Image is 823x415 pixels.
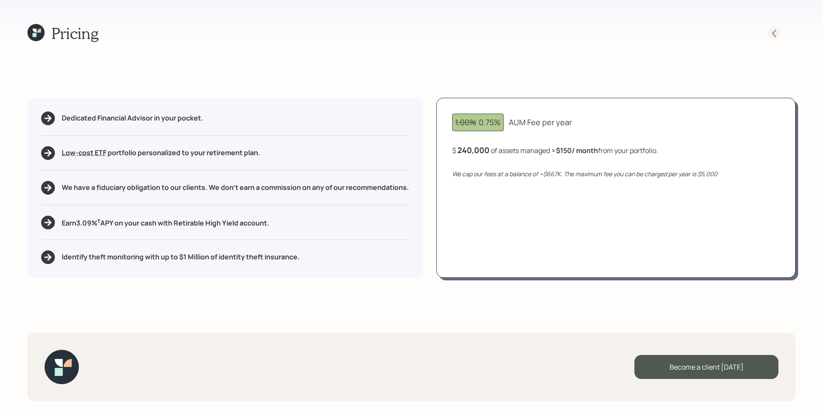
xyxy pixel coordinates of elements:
[634,355,778,379] div: Become a client [DATE]
[62,183,409,192] h5: We have a fiduciary obligation to our clients. We don't earn a commission on any of our recommend...
[97,217,100,225] sup: †
[457,145,490,155] div: 240,000
[556,146,598,155] b: $150 / month
[62,149,260,157] h5: portfolio personalized to your retirement plan.
[509,117,572,128] div: AUM Fee per year
[455,117,501,128] div: 0.75%
[452,170,718,178] i: We cap our fees at a balance of ~$667K. The maximum fee you can be charged per year is $5,000
[89,342,198,406] iframe: Customer reviews powered by Trustpilot
[455,117,476,127] span: 1.00%
[62,217,269,228] h5: Earn 3.09 % APY on your cash with Retirable High Yield account.
[452,145,658,156] div: $ of assets managed ≈ from your portfolio .
[62,253,300,261] h5: Identify theft monitoring with up to $1 Million of identity theft insurance.
[51,24,99,42] h1: Pricing
[62,148,106,157] span: Low-cost ETF
[62,114,203,122] h5: Dedicated Financial Advisor in your pocket.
